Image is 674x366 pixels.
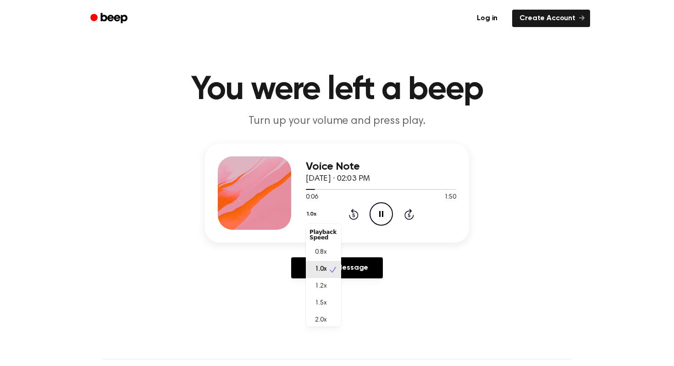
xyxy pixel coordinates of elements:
[315,316,326,325] span: 2.0x
[315,299,326,308] span: 1.5x
[306,226,341,244] div: Playback Speed
[315,265,326,274] span: 1.0x
[315,248,326,257] span: 0.8x
[315,282,326,291] span: 1.2x
[306,224,341,327] div: 1.0x
[306,206,320,222] button: 1.0x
